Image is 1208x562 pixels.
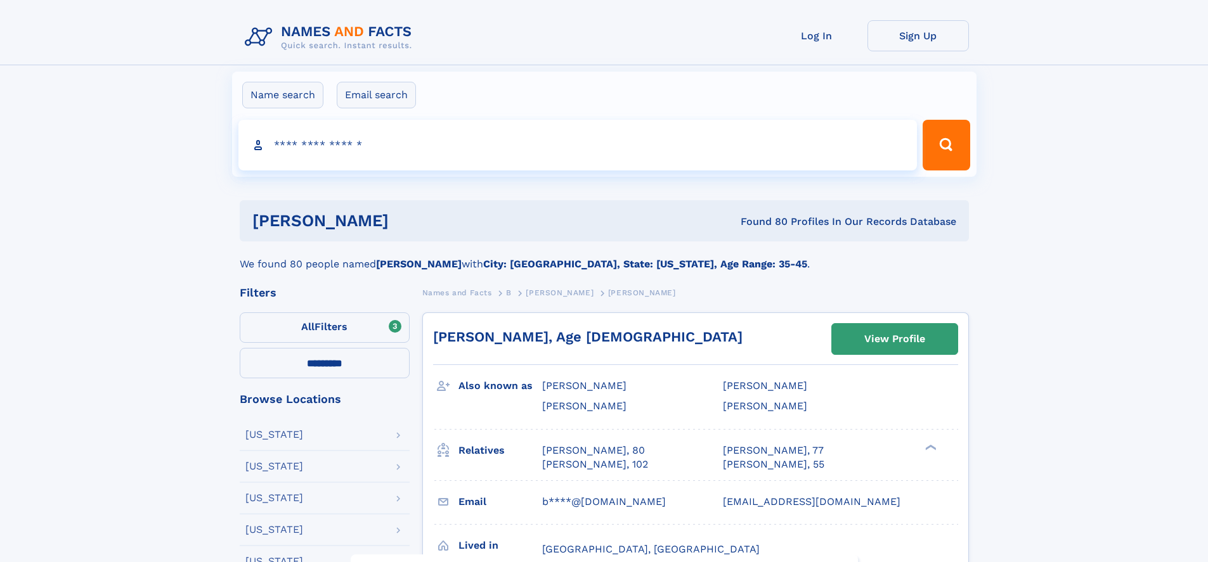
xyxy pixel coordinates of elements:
[240,393,410,405] div: Browse Locations
[458,440,542,461] h3: Relatives
[240,312,410,343] label: Filters
[376,258,462,270] b: [PERSON_NAME]
[252,213,565,229] h1: [PERSON_NAME]
[867,20,969,51] a: Sign Up
[723,444,824,457] a: [PERSON_NAME], 77
[506,288,512,297] span: B
[723,457,824,471] a: [PERSON_NAME], 55
[240,287,410,298] div: Filters
[245,430,303,440] div: [US_STATE]
[723,400,807,412] span: [PERSON_NAME]
[542,457,648,471] a: [PERSON_NAME], 102
[723,380,807,392] span: [PERSON_NAME]
[458,375,542,397] h3: Also known as
[723,495,900,508] span: [EMAIL_ADDRESS][DOMAIN_NAME]
[564,215,956,229] div: Found 80 Profiles In Our Records Database
[506,284,512,300] a: B
[542,380,627,392] span: [PERSON_NAME]
[240,20,422,54] img: Logo Names and Facts
[422,284,492,300] a: Names and Facts
[483,258,807,270] b: City: [GEOGRAPHIC_DATA], State: [US_STATE], Age Range: 35-45
[542,444,645,457] a: [PERSON_NAME], 80
[242,82,323,108] label: Name search
[542,543,760,555] span: [GEOGRAPHIC_DATA], [GEOGRAPHIC_DATA]
[923,120,970,170] button: Search Button
[608,288,676,297] span: [PERSON_NAME]
[240,241,969,272] div: We found 80 people named with .
[832,324,958,354] a: View Profile
[238,120,918,170] input: search input
[458,535,542,556] h3: Lived in
[245,493,303,503] div: [US_STATE]
[526,284,594,300] a: [PERSON_NAME]
[542,400,627,412] span: [PERSON_NAME]
[922,443,937,451] div: ❯
[433,329,743,345] a: [PERSON_NAME], Age [DEMOGRAPHIC_DATA]
[458,491,542,513] h3: Email
[337,82,416,108] label: Email search
[245,525,303,535] div: [US_STATE]
[301,321,315,333] span: All
[526,288,594,297] span: [PERSON_NAME]
[766,20,867,51] a: Log In
[245,461,303,471] div: [US_STATE]
[864,324,925,354] div: View Profile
